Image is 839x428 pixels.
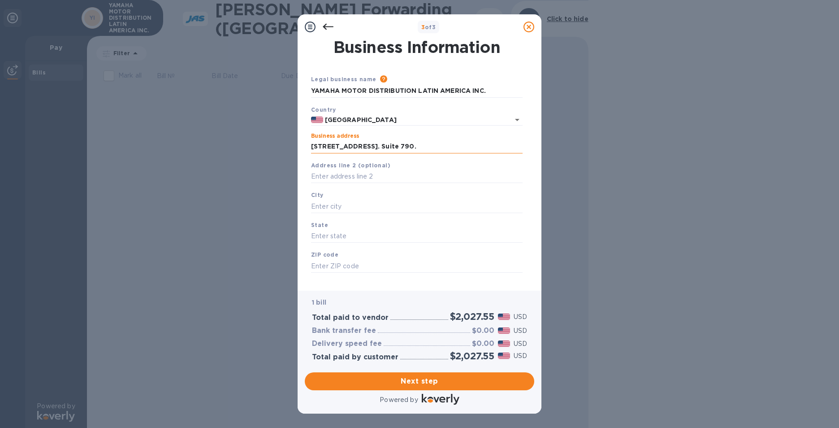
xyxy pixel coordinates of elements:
[514,312,527,322] p: USD
[498,328,510,334] img: USD
[311,192,324,198] b: City
[311,251,338,258] b: ZIP code
[312,327,376,335] h3: Bank transfer fee
[311,200,523,213] input: Enter city
[421,24,425,31] span: 3
[472,340,494,348] h3: $0.00
[421,24,436,31] b: of 3
[450,311,494,322] h2: $2,027.55
[450,350,494,362] h2: $2,027.55
[514,339,527,349] p: USD
[311,230,523,243] input: Enter state
[312,299,326,306] b: 1 bill
[312,340,382,348] h3: Delivery speed fee
[498,314,510,320] img: USD
[312,353,398,362] h3: Total paid by customer
[311,170,523,183] input: Enter address line 2
[311,259,523,273] input: Enter ZIP code
[422,394,459,405] img: Logo
[311,140,523,153] input: Enter address
[312,376,527,387] span: Next step
[511,114,523,126] button: Open
[323,114,497,126] input: Select country
[311,222,328,228] b: State
[311,84,523,98] input: Enter legal business name
[498,341,510,347] img: USD
[472,327,494,335] h3: $0.00
[514,326,527,336] p: USD
[309,38,524,57] h1: Business Information
[311,76,376,83] b: Legal business name
[380,395,418,405] p: Powered by
[311,134,359,139] label: Business address
[498,353,510,359] img: USD
[311,106,336,113] b: Country
[514,351,527,361] p: USD
[312,314,389,322] h3: Total paid to vendor
[311,117,323,123] img: US
[305,372,534,390] button: Next step
[311,162,390,169] b: Address line 2 (optional)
